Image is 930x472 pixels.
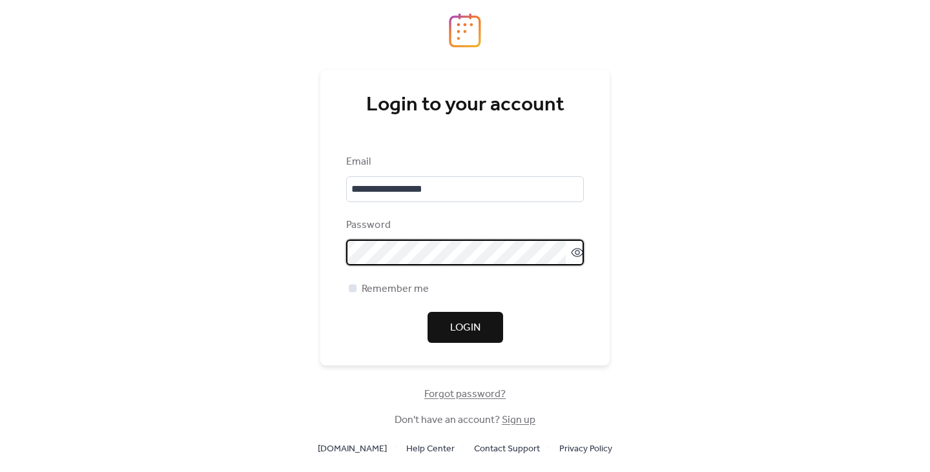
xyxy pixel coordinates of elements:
[559,440,612,457] a: Privacy Policy
[474,440,540,457] a: Contact Support
[424,387,506,402] span: Forgot password?
[362,282,429,297] span: Remember me
[346,92,584,118] div: Login to your account
[474,442,540,457] span: Contact Support
[406,440,455,457] a: Help Center
[559,442,612,457] span: Privacy Policy
[395,413,535,428] span: Don't have an account?
[428,312,503,343] button: Login
[450,320,480,336] span: Login
[346,154,581,170] div: Email
[424,391,506,398] a: Forgot password?
[318,440,387,457] a: [DOMAIN_NAME]
[346,218,581,233] div: Password
[502,410,535,430] a: Sign up
[318,442,387,457] span: [DOMAIN_NAME]
[449,13,481,48] img: logo
[406,442,455,457] span: Help Center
